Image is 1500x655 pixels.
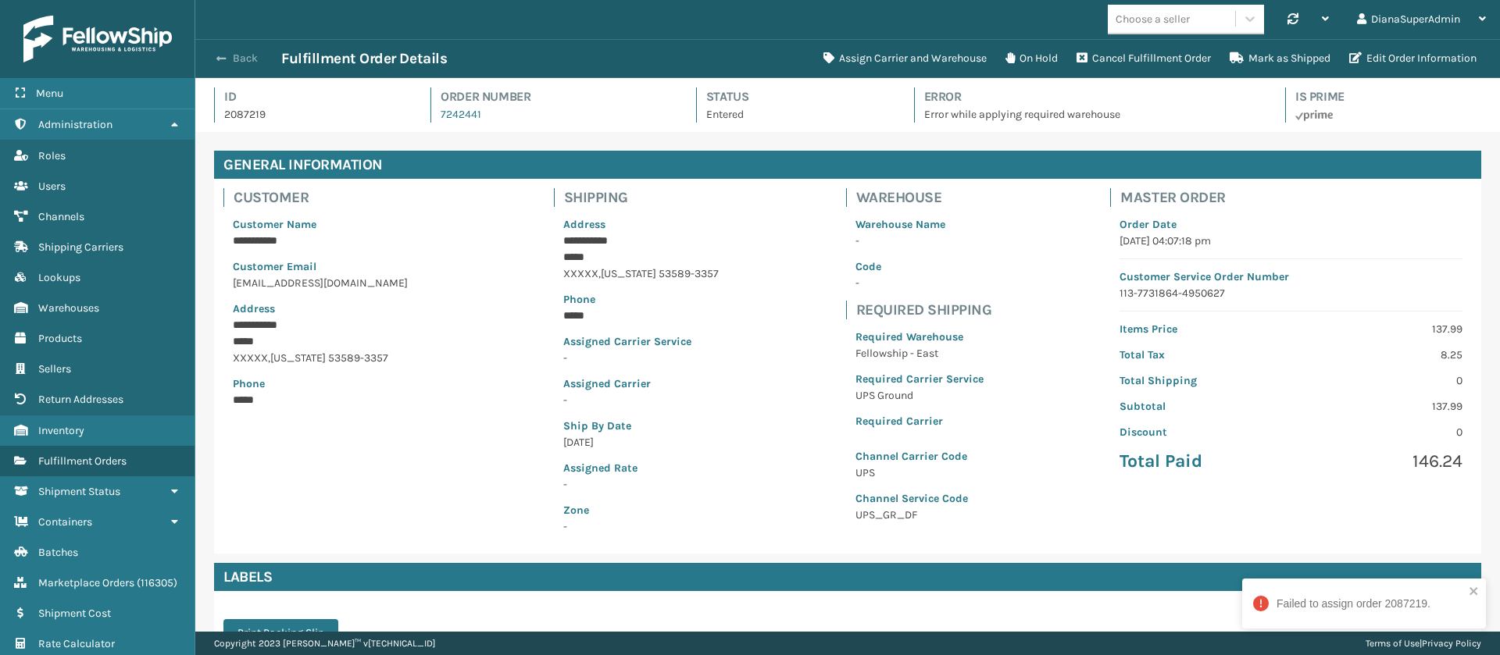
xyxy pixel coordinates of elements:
[224,106,402,123] p: 2087219
[814,43,996,74] button: Assign Carrier and Warehouse
[855,507,984,523] p: UPS_GR_DF
[706,106,886,123] p: Entered
[38,576,134,589] span: Marketplace Orders
[1301,321,1462,337] p: 137.99
[563,392,719,408] p: -
[38,210,84,223] span: Channels
[38,393,123,406] span: Return Addresses
[855,371,984,387] p: Required Carrier Service
[38,149,66,162] span: Roles
[855,387,984,404] p: UPS Ground
[233,376,427,392] p: Phone
[1077,52,1087,63] i: Cancel Fulfillment Order
[209,52,281,66] button: Back
[38,424,84,437] span: Inventory
[1301,398,1462,415] p: 137.99
[563,350,719,366] p: -
[1120,398,1281,415] p: Subtotal
[996,43,1067,74] button: On Hold
[38,362,71,376] span: Sellers
[659,267,719,280] span: 53589-3357
[855,233,984,249] p: -
[1301,424,1462,440] p: 0
[924,106,1257,123] p: Error while applying required warehouse
[38,240,123,254] span: Shipping Carriers
[214,563,1481,591] h4: Labels
[856,301,993,319] h4: Required Shipping
[706,87,886,106] h4: Status
[563,267,598,280] span: XXXXX
[1120,233,1462,249] p: [DATE] 04:07:18 pm
[233,258,427,275] p: Customer Email
[441,87,667,106] h4: Order Number
[268,351,270,365] span: ,
[1301,347,1462,363] p: 8.25
[1120,285,1462,301] p: 113-7731864-4950627
[855,216,984,233] p: Warehouse Name
[38,607,111,620] span: Shipment Cost
[601,267,656,280] span: [US_STATE]
[855,448,984,465] p: Channel Carrier Code
[38,637,115,650] span: Rate Calculator
[270,351,326,365] span: [US_STATE]
[224,87,402,106] h4: Id
[38,515,92,529] span: Containers
[1340,43,1486,74] button: Edit Order Information
[328,351,388,365] span: 53589-3357
[137,576,177,589] span: ( 116305 )
[1301,450,1462,473] p: 146.24
[1230,52,1244,63] i: Mark as Shipped
[1067,43,1220,74] button: Cancel Fulfillment Order
[924,87,1257,106] h4: Error
[38,454,127,468] span: Fulfillment Orders
[855,465,984,481] p: UPS
[563,502,719,518] p: Zone
[563,418,719,434] p: Ship By Date
[855,329,984,345] p: Required Warehouse
[233,275,427,291] p: [EMAIL_ADDRESS][DOMAIN_NAME]
[1120,347,1281,363] p: Total Tax
[563,376,719,392] p: Assigned Carrier
[563,502,719,533] span: -
[1469,585,1480,600] button: close
[233,351,268,365] span: XXXXX
[38,332,82,345] span: Products
[1120,372,1281,389] p: Total Shipping
[441,108,481,121] a: 7242441
[855,275,984,291] p: -
[855,490,984,507] p: Channel Service Code
[1005,52,1015,63] i: On Hold
[855,345,984,361] p: Fellowship - East
[563,434,719,450] p: [DATE]
[38,546,78,559] span: Batches
[1120,216,1462,233] p: Order Date
[1116,11,1190,27] div: Choose a seller
[823,52,834,63] i: Assign Carrier and Warehouse
[598,267,601,280] span: ,
[214,151,1481,179] h4: General Information
[855,413,984,429] p: Required Carrier
[563,333,719,350] p: Assigned Carrier Service
[563,476,719,493] p: -
[563,218,605,231] span: Address
[234,188,436,207] h4: Customer
[1301,372,1462,389] p: 0
[38,271,80,284] span: Lookups
[1120,424,1281,440] p: Discount
[38,485,120,498] span: Shipment Status
[1120,269,1462,285] p: Customer Service Order Number
[1277,596,1430,612] div: Failed to assign order 2087219.
[23,16,172,62] img: logo
[233,302,275,315] span: Address
[38,118,112,131] span: Administration
[38,301,99,315] span: Warehouses
[856,188,993,207] h4: Warehouse
[1120,450,1281,473] p: Total Paid
[563,460,719,476] p: Assigned Rate
[1220,43,1340,74] button: Mark as Shipped
[233,216,427,233] p: Customer Name
[1295,87,1481,106] h4: Is Prime
[563,291,719,308] p: Phone
[855,258,984,275] p: Code
[1120,188,1472,207] h4: Master Order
